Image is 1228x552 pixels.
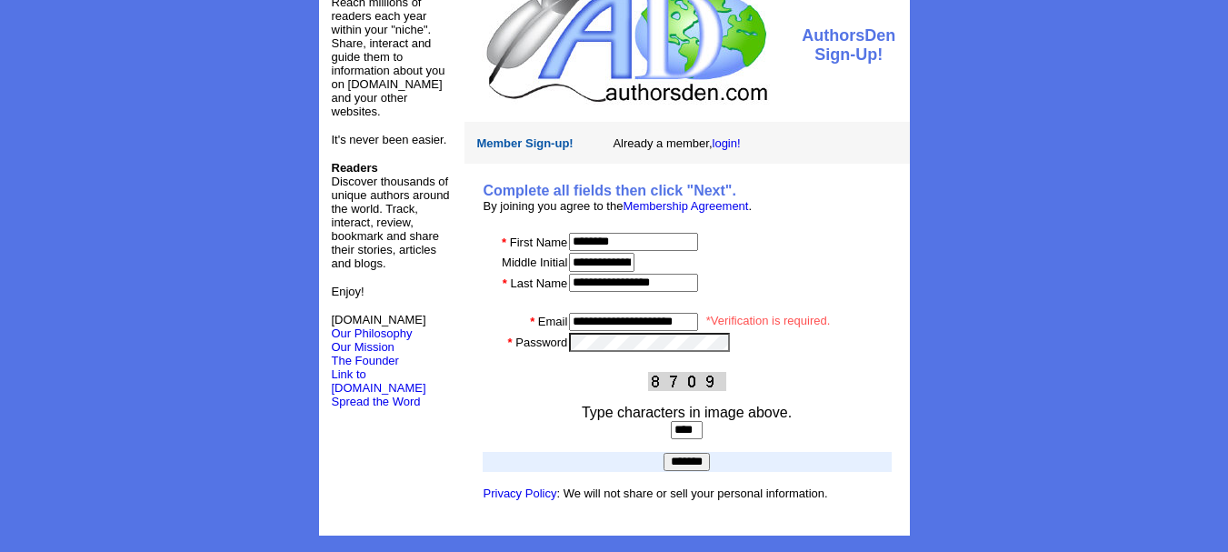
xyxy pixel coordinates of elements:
a: login! [713,136,741,150]
font: Member Sign-up! [477,136,574,150]
font: It's never been easier. [332,133,447,146]
font: Last Name [510,276,567,290]
a: Privacy Policy [484,487,557,500]
b: Readers [332,161,378,175]
a: Spread the Word [332,393,421,408]
font: Enjoy! [332,285,364,298]
font: First Name [510,236,568,249]
font: Spread the Word [332,395,421,408]
b: Complete all fields then click "Next". [484,183,736,198]
font: Password [515,336,567,349]
font: Type characters in image above. [582,405,792,420]
a: Our Mission [332,340,394,354]
a: Link to [DOMAIN_NAME] [332,367,426,395]
a: The Founder [332,354,399,367]
a: Our Philosophy [332,326,413,340]
img: This Is CAPTCHA Image [648,372,726,391]
font: Middle Initial [502,256,567,269]
a: Membership Agreement [623,199,748,213]
font: *Verification is required. [706,314,831,327]
font: Email [538,315,568,328]
font: Already a member, [613,136,740,150]
font: By joining you agree to the . [484,199,753,213]
font: Discover thousands of unique authors around the world. Track, interact, review, bookmark and shar... [332,161,450,270]
font: [DOMAIN_NAME] [332,313,426,340]
font: AuthorsDen Sign-Up! [802,26,895,64]
font: : We will not share or sell your personal information. [484,487,828,500]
